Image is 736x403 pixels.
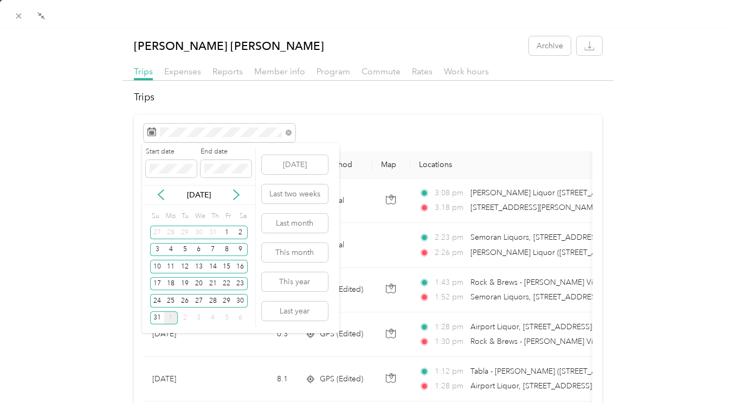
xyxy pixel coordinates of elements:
span: 1:43 pm [435,277,466,289]
span: Airport Liquor, [STREET_ADDRESS][PERSON_NAME] [470,381,652,391]
div: 11 [164,260,178,273]
div: 10 [150,260,164,273]
th: Locations [410,151,660,178]
div: 28 [164,226,178,239]
div: 3 [192,311,206,325]
div: 27 [192,294,206,308]
span: GPS (Edited) [320,284,363,296]
div: 18 [164,277,178,291]
td: [DATE] [144,312,225,357]
div: 6 [234,311,248,325]
div: 4 [206,311,220,325]
div: Sa [237,209,248,224]
div: 2 [178,311,192,325]
div: 22 [219,277,234,291]
iframe: Everlance-gr Chat Button Frame [675,342,736,403]
div: 5 [219,311,234,325]
span: Commute [361,66,401,76]
div: Fr [223,209,234,224]
div: 28 [206,294,220,308]
span: 1:12 pm [435,366,466,378]
div: 29 [219,294,234,308]
div: We [193,209,206,224]
span: GPS (Edited) [320,373,363,385]
span: 1:28 pm [435,321,466,333]
div: 17 [150,277,164,291]
div: 15 [219,260,234,273]
button: Last year [262,302,328,321]
span: 1:52 pm [435,291,466,303]
div: 8 [219,243,234,257]
div: 25 [164,294,178,308]
span: Rates [412,66,432,76]
div: 13 [192,260,206,273]
div: 24 [150,294,164,308]
button: This year [262,272,328,291]
div: Mo [164,209,176,224]
span: [STREET_ADDRESS][PERSON_NAME] [470,203,599,212]
td: 8.1 [225,357,296,401]
div: 27 [150,226,164,239]
span: Semoran Liquors, [STREET_ADDRESS] [470,292,602,302]
div: 7 [206,243,220,257]
div: 31 [150,311,164,325]
span: 1:30 pm [435,336,466,348]
div: 21 [206,277,220,291]
span: Rock & Brews - [PERSON_NAME] Vista ([STREET_ADDRESS]) [470,337,677,346]
button: Archive [529,36,571,55]
label: Start date [146,147,197,157]
span: GPS (Edited) [320,328,363,340]
span: 3:08 pm [435,187,466,199]
span: Reports [212,66,243,76]
div: 5 [178,243,192,257]
span: Tabla - [PERSON_NAME] ([STREET_ADDRESS]) [470,367,630,376]
div: 14 [206,260,220,273]
span: 2:23 pm [435,232,466,244]
div: 3 [150,243,164,257]
span: 1:28 pm [435,380,466,392]
h2: Trips [134,90,602,105]
span: [PERSON_NAME] Liquor ([STREET_ADDRESS][PERSON_NAME]) [470,188,690,197]
div: Th [209,209,219,224]
span: [PERSON_NAME] Liquor ([STREET_ADDRESS][PERSON_NAME]) [470,248,690,257]
div: 29 [178,226,192,239]
p: [DATE] [176,189,222,201]
span: Expenses [164,66,201,76]
td: 0.3 [225,312,296,357]
div: 16 [234,260,248,273]
p: [PERSON_NAME] [PERSON_NAME] [134,36,324,55]
div: 30 [234,294,248,308]
label: End date [201,147,251,157]
div: 1 [164,311,178,325]
div: 2 [234,226,248,239]
button: [DATE] [262,155,328,174]
th: Map [372,151,410,178]
div: 20 [192,277,206,291]
div: 19 [178,277,192,291]
div: 26 [178,294,192,308]
span: Airport Liquor, [STREET_ADDRESS][PERSON_NAME] [470,322,652,331]
span: 3:18 pm [435,202,466,214]
td: [DATE] [144,357,225,401]
div: 1 [219,226,234,239]
span: Semoran Liquors, [STREET_ADDRESS] [470,233,602,242]
div: Tu [179,209,190,224]
span: Work hours [444,66,489,76]
button: This month [262,243,328,262]
span: Member info [254,66,305,76]
div: 30 [192,226,206,239]
button: Last month [262,214,328,233]
div: 9 [234,243,248,257]
div: 6 [192,243,206,257]
div: 4 [164,243,178,257]
div: 23 [234,277,248,291]
div: 31 [206,226,220,239]
span: 2:26 pm [435,247,466,259]
div: Su [150,209,160,224]
button: Last two weeks [262,184,328,203]
span: Rock & Brews - [PERSON_NAME] Vista ([STREET_ADDRESS]) [470,278,677,287]
div: 12 [178,260,192,273]
span: Program [317,66,350,76]
span: Trips [134,66,153,76]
